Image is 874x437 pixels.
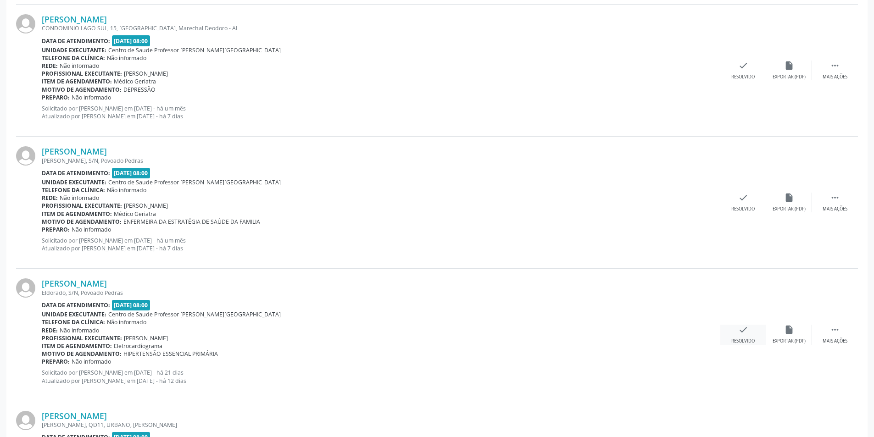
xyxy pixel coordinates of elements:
[107,318,146,326] span: Não informado
[773,338,806,344] div: Exportar (PDF)
[42,86,122,94] b: Motivo de agendamento:
[114,342,162,350] span: Eletrocardiograma
[784,61,794,71] i: insert_drive_file
[60,194,99,202] span: Não informado
[72,94,111,101] span: Não informado
[112,300,150,310] span: [DATE] 08:00
[42,178,106,186] b: Unidade executante:
[42,186,105,194] b: Telefone da clínica:
[42,46,106,54] b: Unidade executante:
[123,218,260,226] span: ENFERMEIRA DA ESTRATÉGIA DE SAÚDE DA FAMILIA
[42,358,70,365] b: Preparo:
[107,54,146,62] span: Não informado
[830,193,840,203] i: 
[731,206,755,212] div: Resolvido
[731,74,755,80] div: Resolvido
[108,46,281,54] span: Centro de Saude Professor [PERSON_NAME][GEOGRAPHIC_DATA]
[60,62,99,70] span: Não informado
[108,178,281,186] span: Centro de Saude Professor [PERSON_NAME][GEOGRAPHIC_DATA]
[72,358,111,365] span: Não informado
[42,14,107,24] a: [PERSON_NAME]
[42,310,106,318] b: Unidade executante:
[124,202,168,210] span: [PERSON_NAME]
[42,105,720,120] p: Solicitado por [PERSON_NAME] em [DATE] - há um mês Atualizado por [PERSON_NAME] em [DATE] - há 7 ...
[72,226,111,233] span: Não informado
[42,278,107,288] a: [PERSON_NAME]
[830,61,840,71] i: 
[42,157,720,165] div: [PERSON_NAME], S/N, Povoado Pedras
[42,146,107,156] a: [PERSON_NAME]
[42,202,122,210] b: Profissional executante:
[42,70,122,77] b: Profissional executante:
[823,206,847,212] div: Mais ações
[124,334,168,342] span: [PERSON_NAME]
[123,350,218,358] span: HIPERTENSÃO ESSENCIAL PRIMÁRIA
[42,411,107,421] a: [PERSON_NAME]
[830,325,840,335] i: 
[823,74,847,80] div: Mais ações
[773,206,806,212] div: Exportar (PDF)
[42,169,110,177] b: Data de atendimento:
[731,338,755,344] div: Resolvido
[114,77,156,85] span: Médico Geriatra
[42,226,70,233] b: Preparo:
[42,237,720,252] p: Solicitado por [PERSON_NAME] em [DATE] - há um mês Atualizado por [PERSON_NAME] em [DATE] - há 7 ...
[773,74,806,80] div: Exportar (PDF)
[123,86,156,94] span: DEPRESSÃO
[42,334,122,342] b: Profissional executante:
[42,210,112,218] b: Item de agendamento:
[107,186,146,194] span: Não informado
[114,210,156,218] span: Médico Geriatra
[124,70,168,77] span: [PERSON_NAME]
[784,193,794,203] i: insert_drive_file
[42,194,58,202] b: Rede:
[42,37,110,45] b: Data de atendimento:
[42,94,70,101] b: Preparo:
[42,421,720,429] div: [PERSON_NAME], QD11, URBANO, [PERSON_NAME]
[784,325,794,335] i: insert_drive_file
[42,326,58,334] b: Rede:
[42,77,112,85] b: Item de agendamento:
[42,342,112,350] b: Item de agendamento:
[16,14,35,33] img: img
[112,35,150,46] span: [DATE] 08:00
[60,326,99,334] span: Não informado
[42,218,122,226] b: Motivo de agendamento:
[42,301,110,309] b: Data de atendimento:
[16,146,35,166] img: img
[112,168,150,178] span: [DATE] 08:00
[823,338,847,344] div: Mais ações
[42,54,105,62] b: Telefone da clínica:
[108,310,281,318] span: Centro de Saude Professor [PERSON_NAME][GEOGRAPHIC_DATA]
[42,318,105,326] b: Telefone da clínica:
[738,61,748,71] i: check
[42,369,720,384] p: Solicitado por [PERSON_NAME] em [DATE] - há 21 dias Atualizado por [PERSON_NAME] em [DATE] - há 1...
[16,278,35,298] img: img
[42,289,720,297] div: Eldorado, S/N, Povoado Pedras
[42,62,58,70] b: Rede:
[738,325,748,335] i: check
[42,24,720,32] div: CONDOMINIO LAGO SUL, 15, [GEOGRAPHIC_DATA], Marechal Deodoro - AL
[42,350,122,358] b: Motivo de agendamento:
[738,193,748,203] i: check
